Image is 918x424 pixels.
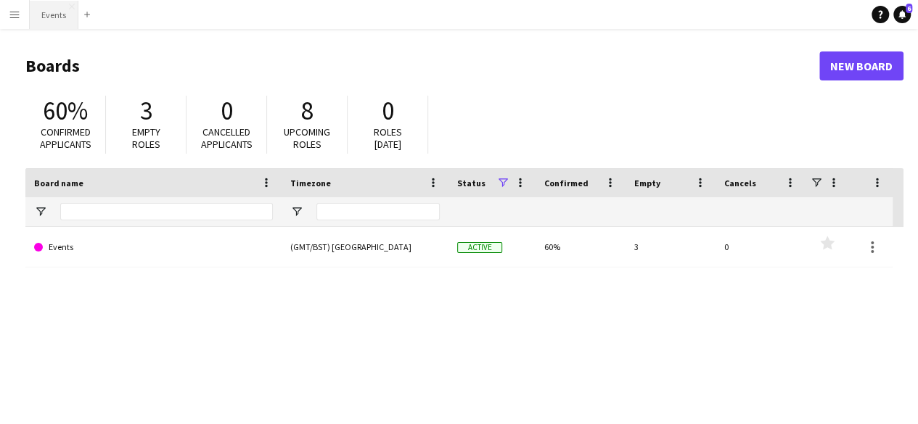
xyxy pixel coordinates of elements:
span: Status [457,178,485,188]
a: New Board [819,51,903,80]
span: 0 [221,95,233,127]
span: Roles [DATE] [374,125,402,151]
input: Timezone Filter Input [316,203,440,220]
span: Active [457,242,502,253]
div: 60% [536,227,626,267]
input: Board name Filter Input [60,203,273,220]
div: 3 [626,227,716,267]
span: Cancels [724,178,756,188]
span: 3 [140,95,152,127]
span: 60% [43,95,88,127]
span: 8 [301,95,313,127]
h1: Boards [25,55,819,77]
span: Board name [34,178,83,188]
span: Upcoming roles [284,125,330,151]
span: Cancelled applicants [201,125,253,151]
div: (GMT/BST) [GEOGRAPHIC_DATA] [282,227,448,267]
span: Confirmed applicants [40,125,91,151]
span: Empty roles [132,125,160,151]
span: Timezone [290,178,331,188]
button: Open Filter Menu [290,205,303,218]
button: Open Filter Menu [34,205,47,218]
span: 0 [382,95,394,127]
a: 6 [893,6,911,23]
span: 6 [906,4,912,13]
div: 0 [716,227,806,267]
button: Events [30,1,78,29]
a: Events [34,227,273,267]
span: Confirmed [544,178,589,188]
span: Empty [634,178,660,188]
